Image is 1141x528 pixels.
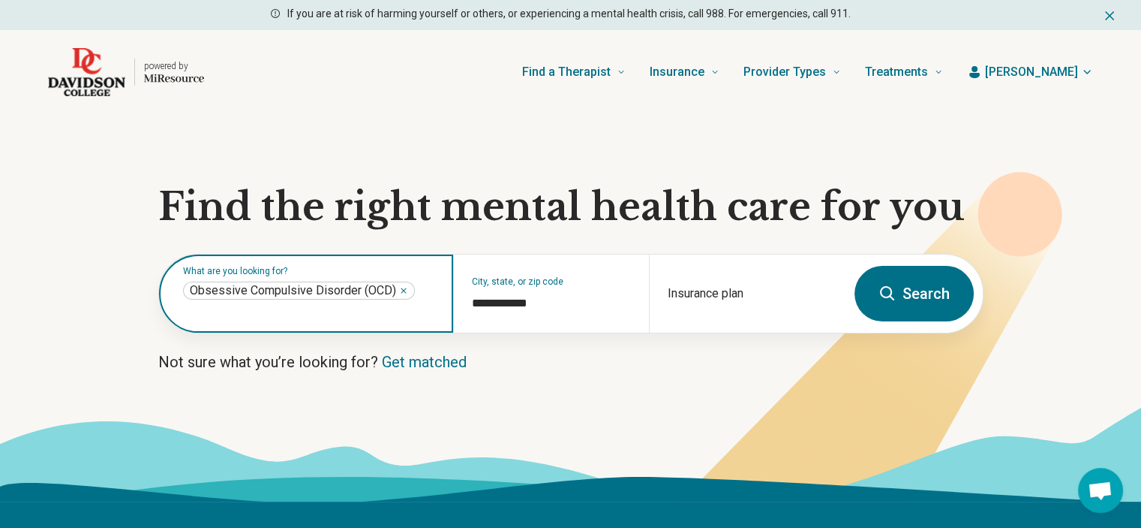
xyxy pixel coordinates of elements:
[865,42,943,102] a: Treatments
[1102,6,1117,24] button: Dismiss
[985,63,1078,81] span: [PERSON_NAME]
[522,42,626,102] a: Find a Therapist
[399,286,408,295] button: Obsessive Compulsive Disorder (OCD)
[287,6,851,22] p: If you are at risk of harming yourself or others, or experiencing a mental health crisis, call 98...
[190,283,396,298] span: Obsessive Compulsive Disorder (OCD)
[865,62,928,83] span: Treatments
[183,282,415,300] div: Obsessive Compulsive Disorder (OCD)
[854,266,974,321] button: Search
[183,267,435,276] label: What are you looking for?
[1078,468,1123,513] div: Open chat
[522,62,611,83] span: Find a Therapist
[650,42,719,102] a: Insurance
[144,60,204,72] p: powered by
[967,63,1093,81] button: [PERSON_NAME]
[48,48,204,96] a: Home page
[743,62,826,83] span: Provider Types
[158,351,983,373] p: Not sure what you’re looking for?
[382,353,467,371] a: Get matched
[743,42,841,102] a: Provider Types
[158,185,983,230] h1: Find the right mental health care for you
[650,62,704,83] span: Insurance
